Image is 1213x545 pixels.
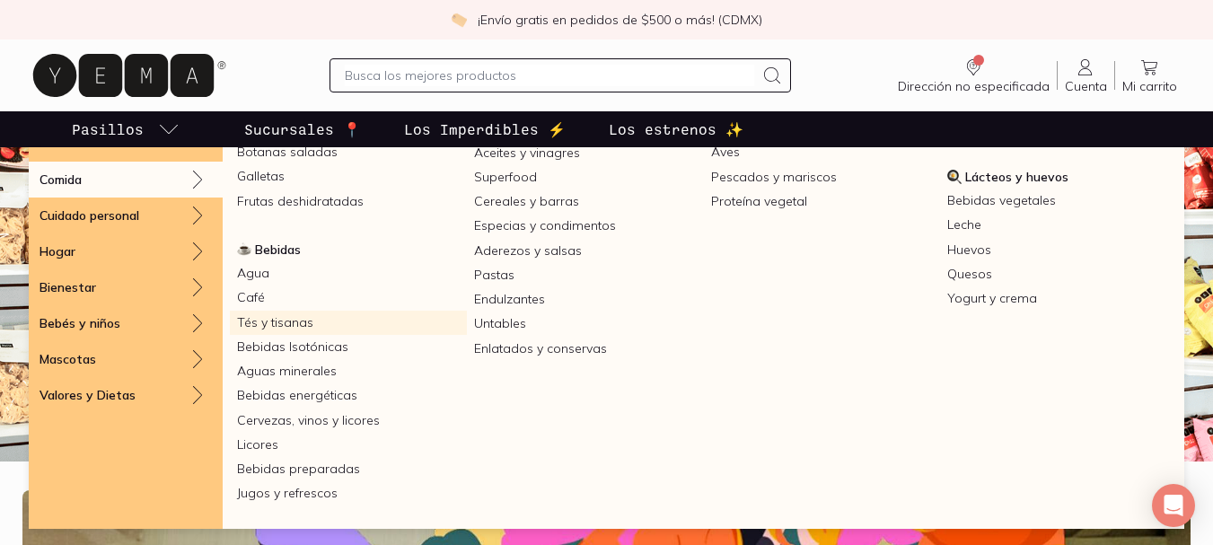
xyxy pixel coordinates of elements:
a: Aceites y vinagres [467,141,704,165]
a: Botanas saladas [230,140,467,164]
img: Bebidas [237,242,251,257]
a: Enlatados y conservas [467,337,704,361]
a: Bebidas energéticas [230,383,467,408]
p: Comida [40,171,82,188]
a: Cervezas, vinos y licores [230,409,467,433]
a: Frutas deshidratadas [230,189,467,214]
p: Bienestar [40,279,96,295]
a: Bebidas Isotónicas [230,335,467,359]
a: Sucursales 📍 [241,111,365,147]
a: Especias y condimentos [467,214,704,238]
span: Mi carrito [1122,78,1177,94]
a: BebidasBebidas [230,238,467,261]
input: Busca los mejores productos [345,65,755,86]
a: Proteína vegetal [704,189,941,214]
a: Lácteos y huevosLácteos y huevos [940,165,1177,189]
img: check [451,12,467,28]
a: Mi carrito [1115,57,1184,94]
a: Los Imperdibles ⚡️ [400,111,569,147]
a: Galletas [230,164,467,189]
p: Mascotas [40,351,96,367]
a: Aguas minerales [230,359,467,383]
a: Bebidas vegetales [940,189,1177,213]
img: Lácteos y huevos [947,170,962,184]
p: Cuidado personal [40,207,139,224]
a: Café [230,286,467,310]
p: Los estrenos ✨ [609,119,743,140]
a: Cuenta [1058,57,1114,94]
a: Jugos y refrescos [230,481,467,505]
a: Bebidas preparadas [230,457,467,481]
p: Valores y Dietas [40,387,136,403]
a: Cereales y barras [467,189,704,214]
a: Licores [230,433,467,457]
span: Dirección no especificada [898,78,1050,94]
span: Lácteos y huevos [965,169,1068,185]
a: Aderezos y salsas [467,239,704,263]
a: Huevos [940,238,1177,262]
a: Leche [940,213,1177,237]
p: Los Imperdibles ⚡️ [404,119,566,140]
a: Los estrenos ✨ [605,111,747,147]
span: Cuenta [1065,78,1107,94]
p: Hogar [40,243,75,259]
a: Yogurt y crema [940,286,1177,311]
a: Agua [230,261,467,286]
a: Pastas [467,263,704,287]
a: Aves [704,140,941,164]
a: Pescados y mariscos [704,165,941,189]
a: Untables [467,312,704,336]
div: Open Intercom Messenger [1152,484,1195,527]
a: Tés y tisanas [230,311,467,335]
a: Quesos [940,262,1177,286]
a: Superfood [467,165,704,189]
a: Dirección no especificada [891,57,1057,94]
p: Bebés y niños [40,315,120,331]
p: Sucursales 📍 [244,119,361,140]
p: Pasillos [72,119,144,140]
span: Bebidas [255,242,301,258]
a: pasillo-todos-link [68,111,183,147]
p: ¡Envío gratis en pedidos de $500 o más! (CDMX) [478,11,762,29]
a: Endulzantes [467,287,704,312]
